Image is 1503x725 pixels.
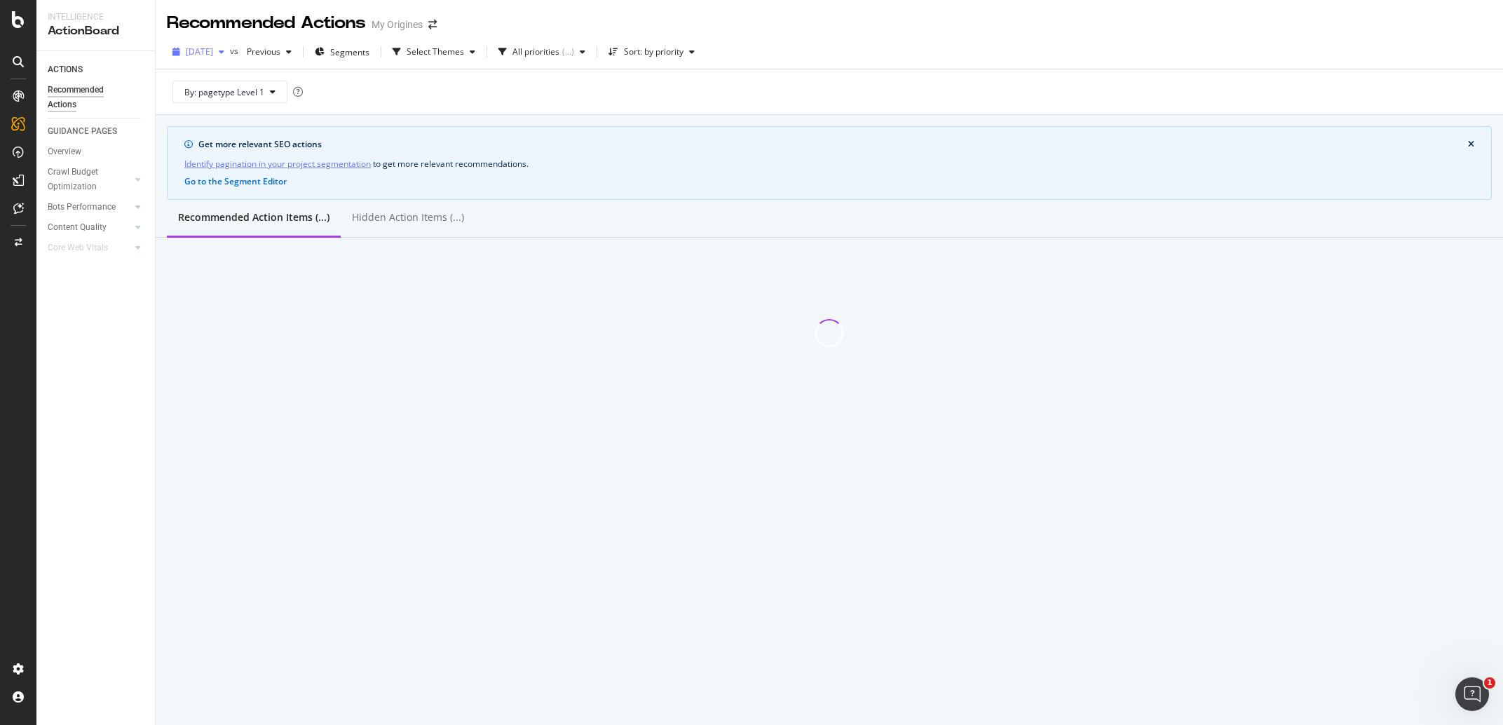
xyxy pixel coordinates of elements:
[48,23,144,39] div: ActionBoard
[48,83,132,112] div: Recommended Actions
[512,48,559,56] div: All priorities
[186,46,213,57] span: 2025 Sep. 18th
[48,62,83,77] div: ACTIONS
[562,48,574,56] div: ( ... )
[48,240,108,255] div: Core Web Vitals
[387,41,481,63] button: Select Themes
[407,48,464,56] div: Select Themes
[603,41,700,63] button: Sort: by priority
[1464,137,1478,152] button: close banner
[309,41,375,63] button: Segments
[48,62,145,77] a: ACTIONS
[48,11,144,23] div: Intelligence
[372,18,423,32] div: My Origines
[1455,677,1489,711] iframe: Intercom live chat
[230,45,241,57] span: vs
[330,46,369,58] span: Segments
[48,144,81,159] div: Overview
[1484,677,1495,689] span: 1
[241,46,280,57] span: Previous
[167,126,1492,200] div: info banner
[184,86,264,98] span: By: pagetype Level 1
[48,200,116,215] div: Bots Performance
[428,20,437,29] div: arrow-right-arrow-left
[48,200,131,215] a: Bots Performance
[624,48,684,56] div: Sort: by priority
[493,41,591,63] button: All priorities(...)
[352,210,464,224] div: Hidden Action Items (...)
[184,156,371,171] a: Identify pagination in your project segmentation
[48,165,121,194] div: Crawl Budget Optimization
[198,138,1468,151] div: Get more relevant SEO actions
[48,124,145,139] a: GUIDANCE PAGES
[184,156,1474,171] div: to get more relevant recommendations .
[48,144,145,159] a: Overview
[241,41,297,63] button: Previous
[167,41,230,63] button: [DATE]
[167,11,366,35] div: Recommended Actions
[48,124,117,139] div: GUIDANCE PAGES
[48,220,131,235] a: Content Quality
[48,220,107,235] div: Content Quality
[178,210,329,224] div: Recommended Action Items (...)
[48,165,131,194] a: Crawl Budget Optimization
[48,83,145,112] a: Recommended Actions
[48,240,131,255] a: Core Web Vitals
[184,177,287,187] button: Go to the Segment Editor
[172,81,287,103] button: By: pagetype Level 1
